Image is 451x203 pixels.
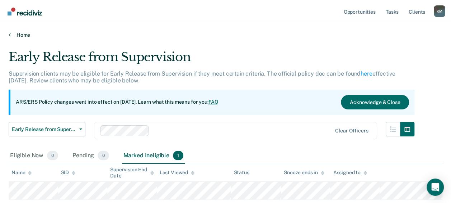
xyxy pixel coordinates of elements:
[122,148,185,164] div: Marked Ineligible1
[341,95,409,109] button: Acknowledge & Close
[361,70,372,77] a: here
[335,128,368,134] div: Clear officers
[12,126,76,132] span: Early Release from Supervision
[61,170,76,176] div: SID
[173,151,183,160] span: 1
[160,170,194,176] div: Last Viewed
[9,70,395,84] p: Supervision clients may be eligible for Early Release from Supervision if they meet certain crite...
[11,170,32,176] div: Name
[9,32,442,38] a: Home
[208,99,219,105] a: FAQ
[9,50,414,70] div: Early Release from Supervision
[8,8,42,15] img: Recidiviz
[434,5,445,17] button: Profile dropdown button
[333,170,367,176] div: Assigned to
[234,170,249,176] div: Status
[98,151,109,160] span: 0
[9,148,60,164] div: Eligible Now0
[284,170,324,176] div: Snooze ends in
[47,151,58,160] span: 0
[434,5,445,17] div: K M
[9,122,85,136] button: Early Release from Supervision
[16,99,218,106] p: ARS/ERS Policy changes went into effect on [DATE]. Learn what this means for you:
[110,167,154,179] div: Supervision End Date
[427,179,444,196] div: Open Intercom Messenger
[71,148,110,164] div: Pending0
